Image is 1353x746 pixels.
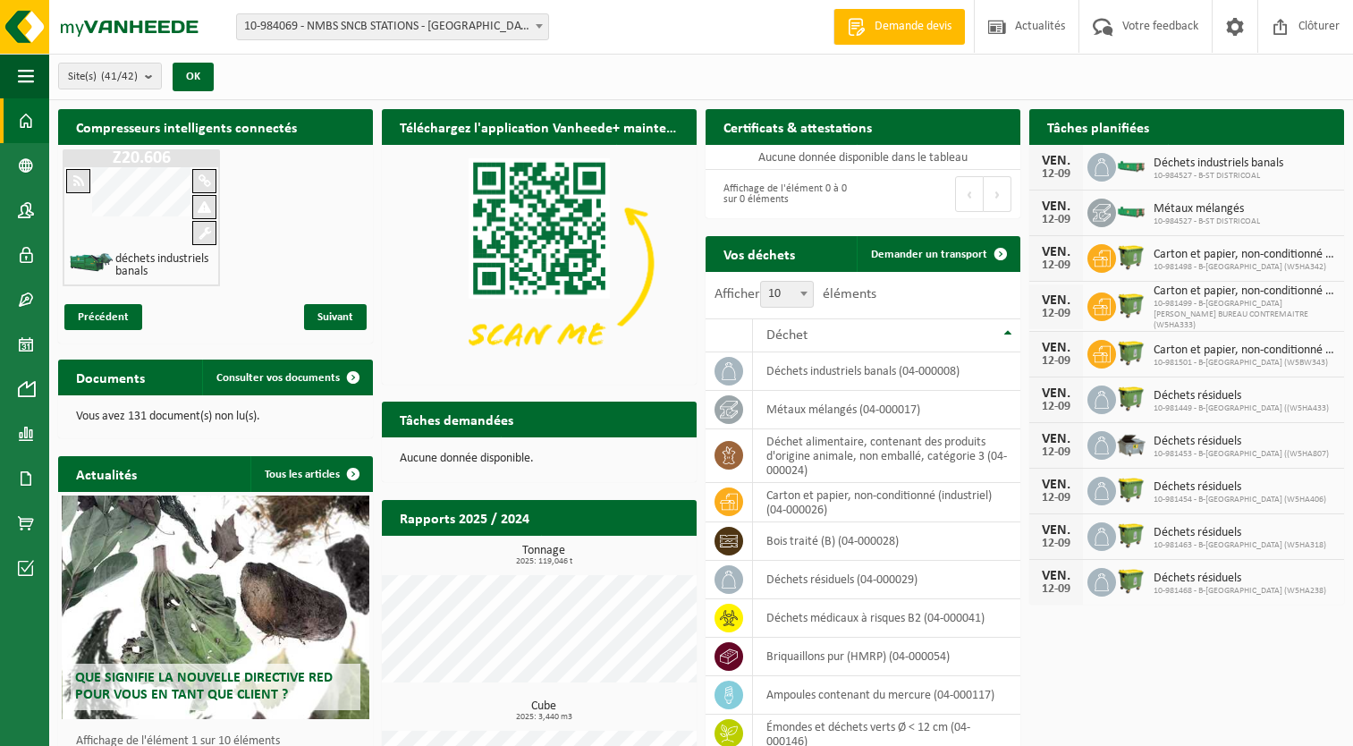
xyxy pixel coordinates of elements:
[761,282,813,307] span: 10
[391,557,697,566] span: 2025: 119,046 t
[753,429,1020,483] td: déchet alimentaire, contenant des produits d'origine animale, non emballé, catégorie 3 (04-000024)
[1038,583,1074,596] div: 12-09
[1154,157,1283,171] span: Déchets industriels banals
[1038,446,1074,459] div: 12-09
[237,14,548,39] span: 10-984069 - NMBS SNCB STATIONS - SINT-GILLIS
[216,372,340,384] span: Consulter vos documents
[68,64,138,90] span: Site(s)
[382,145,697,381] img: Download de VHEPlus App
[58,109,373,144] h2: Compresseurs intelligents connectés
[871,249,987,260] span: Demander un transport
[391,700,697,722] h3: Cube
[1154,202,1260,216] span: Métaux mélangés
[1038,492,1074,504] div: 12-09
[1154,526,1326,540] span: Déchets résiduels
[1116,428,1146,459] img: WB-5000-GAL-GY-01
[1029,109,1167,144] h2: Tâches planifiées
[69,251,114,274] img: HK-XZ-20-GN-01
[58,63,162,89] button: Site(s)(41/42)
[984,176,1011,212] button: Next
[1116,565,1146,596] img: WB-1100-HPE-GN-51
[753,676,1020,715] td: ampoules contenant du mercure (04-000117)
[1038,538,1074,550] div: 12-09
[1154,284,1335,299] span: Carton et papier, non-conditionné (industriel)
[64,304,142,330] span: Précédent
[1116,474,1146,504] img: WB-1100-HPE-GN-50
[1154,262,1335,273] span: 10-981498 - B-[GEOGRAPHIC_DATA] (W5HA342)
[706,145,1020,170] td: Aucune donnée disponible dans le tableau
[1038,569,1074,583] div: VEN.
[391,713,697,722] span: 2025: 3,440 m3
[304,304,367,330] span: Suivant
[1154,248,1335,262] span: Carton et papier, non-conditionné (industriel)
[236,13,549,40] span: 10-984069 - NMBS SNCB STATIONS - SINT-GILLIS
[1154,358,1335,369] span: 10-981501 - B-[GEOGRAPHIC_DATA] (W5BW343)
[1154,171,1283,182] span: 10-984527 - B-ST DISTRICOAL
[1116,242,1146,272] img: WB-1100-HPE-GN-50
[753,638,1020,676] td: briquaillons pur (HMRP) (04-000054)
[753,352,1020,391] td: déchets industriels banals (04-000008)
[766,328,808,343] span: Déchet
[753,599,1020,638] td: déchets médicaux à risques B2 (04-000041)
[1038,154,1074,168] div: VEN.
[1038,401,1074,413] div: 12-09
[101,71,138,82] count: (41/42)
[1038,214,1074,226] div: 12-09
[753,561,1020,599] td: déchets résiduels (04-000029)
[391,545,697,566] h3: Tonnage
[400,453,679,465] p: Aucune donnée disponible.
[202,360,371,395] a: Consulter vos documents
[382,109,697,144] h2: Téléchargez l'application Vanheede+ maintenant!
[1038,259,1074,272] div: 12-09
[1154,495,1326,505] span: 10-981454 - B-[GEOGRAPHIC_DATA] (W5HA406)
[1038,523,1074,538] div: VEN.
[1038,308,1074,320] div: 12-09
[115,253,212,278] h4: déchets industriels banals
[1154,449,1329,460] span: 10-981453 - B-[GEOGRAPHIC_DATA] ((W5HA807)
[58,360,163,394] h2: Documents
[1116,157,1146,174] img: HK-XC-15-GN-00
[382,500,547,535] h2: Rapports 2025 / 2024
[1116,337,1146,368] img: WB-1100-HPE-GN-50
[173,63,214,91] button: OK
[541,535,695,571] a: Consulter les rapports
[753,483,1020,522] td: carton et papier, non-conditionné (industriel) (04-000026)
[1038,386,1074,401] div: VEN.
[1154,435,1329,449] span: Déchets résiduels
[715,287,876,301] label: Afficher éléments
[1154,343,1335,358] span: Carton et papier, non-conditionné (industriel)
[1116,203,1146,219] img: HK-XC-15-GN-00
[1038,199,1074,214] div: VEN.
[76,411,355,423] p: Vous avez 131 document(s) non lu(s).
[706,236,813,271] h2: Vos déchets
[62,496,370,719] a: Que signifie la nouvelle directive RED pour vous en tant que client ?
[706,109,890,144] h2: Certificats & attestations
[715,174,854,214] div: Affichage de l'élément 0 à 0 sur 0 éléments
[1038,293,1074,308] div: VEN.
[75,671,333,702] span: Que signifie la nouvelle directive RED pour vous en tant que client ?
[67,149,216,167] h1: Z20.606
[1154,299,1335,331] span: 10-981499 - B-[GEOGRAPHIC_DATA] [PERSON_NAME] BUREAU CONTREMAITRE (W5HA333)
[753,522,1020,561] td: bois traité (B) (04-000028)
[1154,480,1326,495] span: Déchets résiduels
[1154,540,1326,551] span: 10-981463 - B-[GEOGRAPHIC_DATA] (W5HA318)
[1038,341,1074,355] div: VEN.
[1154,403,1329,414] span: 10-981449 - B-[GEOGRAPHIC_DATA] ((W5HA433)
[382,402,531,437] h2: Tâches demandées
[1038,168,1074,181] div: 12-09
[1038,355,1074,368] div: 12-09
[1154,572,1326,586] span: Déchets résiduels
[955,176,984,212] button: Previous
[1038,478,1074,492] div: VEN.
[1154,389,1329,403] span: Déchets résiduels
[833,9,965,45] a: Demande devis
[753,391,1020,429] td: métaux mélangés (04-000017)
[1038,245,1074,259] div: VEN.
[1116,290,1146,320] img: WB-1100-HPE-GN-50
[1038,432,1074,446] div: VEN.
[1154,216,1260,227] span: 10-984527 - B-ST DISTRICOAL
[857,236,1019,272] a: Demander un transport
[760,281,814,308] span: 10
[1154,586,1326,597] span: 10-981468 - B-[GEOGRAPHIC_DATA] (W5HA238)
[1116,383,1146,413] img: WB-1100-HPE-GN-51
